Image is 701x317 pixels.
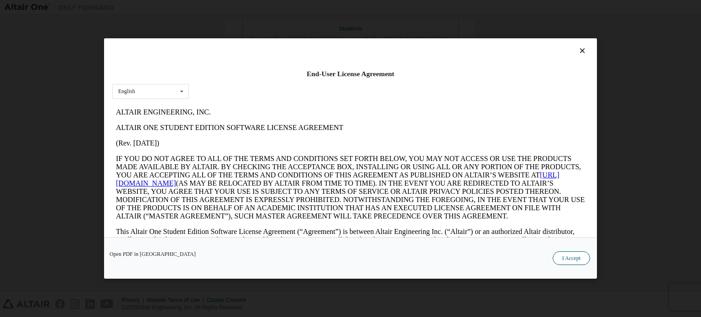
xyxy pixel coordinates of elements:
[112,69,589,78] div: End-User License Agreement
[4,67,447,83] a: [URL][DOMAIN_NAME]
[118,88,135,94] div: English
[4,4,473,12] p: ALTAIR ENGINEERING, INC.
[4,35,473,43] p: (Rev. [DATE])
[4,123,473,156] p: This Altair One Student Edition Software License Agreement (“Agreement”) is between Altair Engine...
[110,251,196,257] a: Open PDF in [GEOGRAPHIC_DATA]
[553,251,590,265] button: I Accept
[4,50,473,116] p: IF YOU DO NOT AGREE TO ALL OF THE TERMS AND CONDITIONS SET FORTH BELOW, YOU MAY NOT ACCESS OR USE...
[4,19,473,27] p: ALTAIR ONE STUDENT EDITION SOFTWARE LICENSE AGREEMENT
